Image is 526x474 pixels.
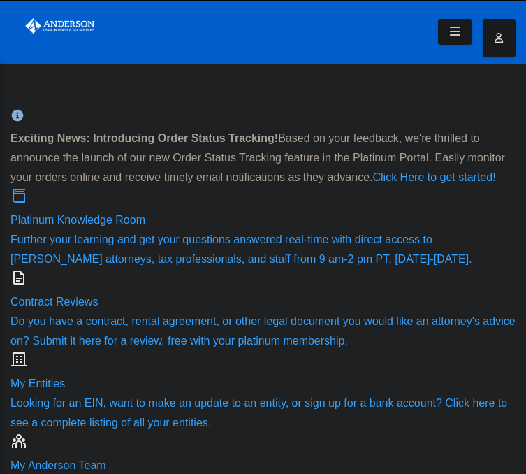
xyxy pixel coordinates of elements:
[10,132,278,144] strong: Exciting News: Introducing Order Status Tracking!
[10,351,516,433] a: My Entities Looking for an EIN, want to make an update to an entity, or sign up for a bank accoun...
[10,394,516,433] div: Looking for an EIN, want to make an update to an entity, or sign up for a bank account? Click her...
[10,210,516,230] div: Platinum Knowledge Room
[10,374,516,394] div: My Entities
[10,269,516,351] a: Contract Reviews Do you have a contract, rental agreement, or other legal document you would like...
[10,312,516,351] div: Do you have a contract, rental agreement, or other legal document you would like an attorney's ad...
[10,292,516,312] div: Contract Reviews
[13,18,97,34] img: Anderson Advisors Platinum Portal
[10,230,516,269] div: Further your learning and get your questions answered real-time with direct access to [PERSON_NAM...
[10,187,516,269] a: Platinum Knowledge Room Further your learning and get your questions answered real-time with dire...
[10,129,516,187] div: Based on your feedback, we're thrilled to announce the launch of our new Order Status Tracking fe...
[373,171,496,183] a: Click Here to get started!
